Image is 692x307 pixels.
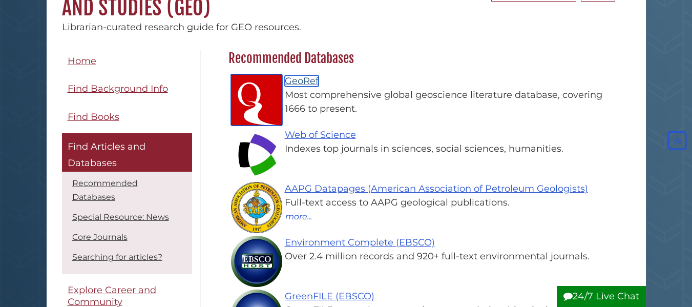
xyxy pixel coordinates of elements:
span: Librarian-curated research guide for GEO resources. [62,22,301,33]
div: Full-text access to AAPG geological publications. [239,196,610,210]
button: 24/7 Live Chat [557,286,646,307]
a: Find Books [62,106,192,129]
span: Find Articles and Databases [68,141,145,169]
a: Back to Top [665,135,689,146]
span: Find Books [68,111,119,122]
a: Searching for articles? [72,252,162,262]
a: Find Articles and Databases [62,133,192,172]
a: Web of Science [285,129,356,140]
a: Home [62,50,192,73]
a: Special Resource: News [72,212,169,222]
a: GreenFILE (EBSCO) [285,291,374,302]
a: Core Journals [72,232,128,242]
a: Environment Complete (EBSCO) [285,237,435,248]
span: Find Background Info [68,83,168,94]
div: Indexes top journals in sciences, social sciences, humanities. [239,142,610,156]
div: Most comprehensive global geoscience literature database, covering 1666 to present. [239,88,610,116]
a: GeoRef [285,75,319,87]
h2: Recommended Databases [223,50,615,67]
a: Recommended Databases [72,178,138,202]
a: Find Background Info [62,77,192,100]
button: more... [285,210,312,223]
span: Home [68,55,96,67]
a: AAPG Datapages (American Association of Petroleum Geologists) [285,183,588,194]
div: Over 2.4 million records and 920+ full-text environmental journals. [239,250,610,263]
